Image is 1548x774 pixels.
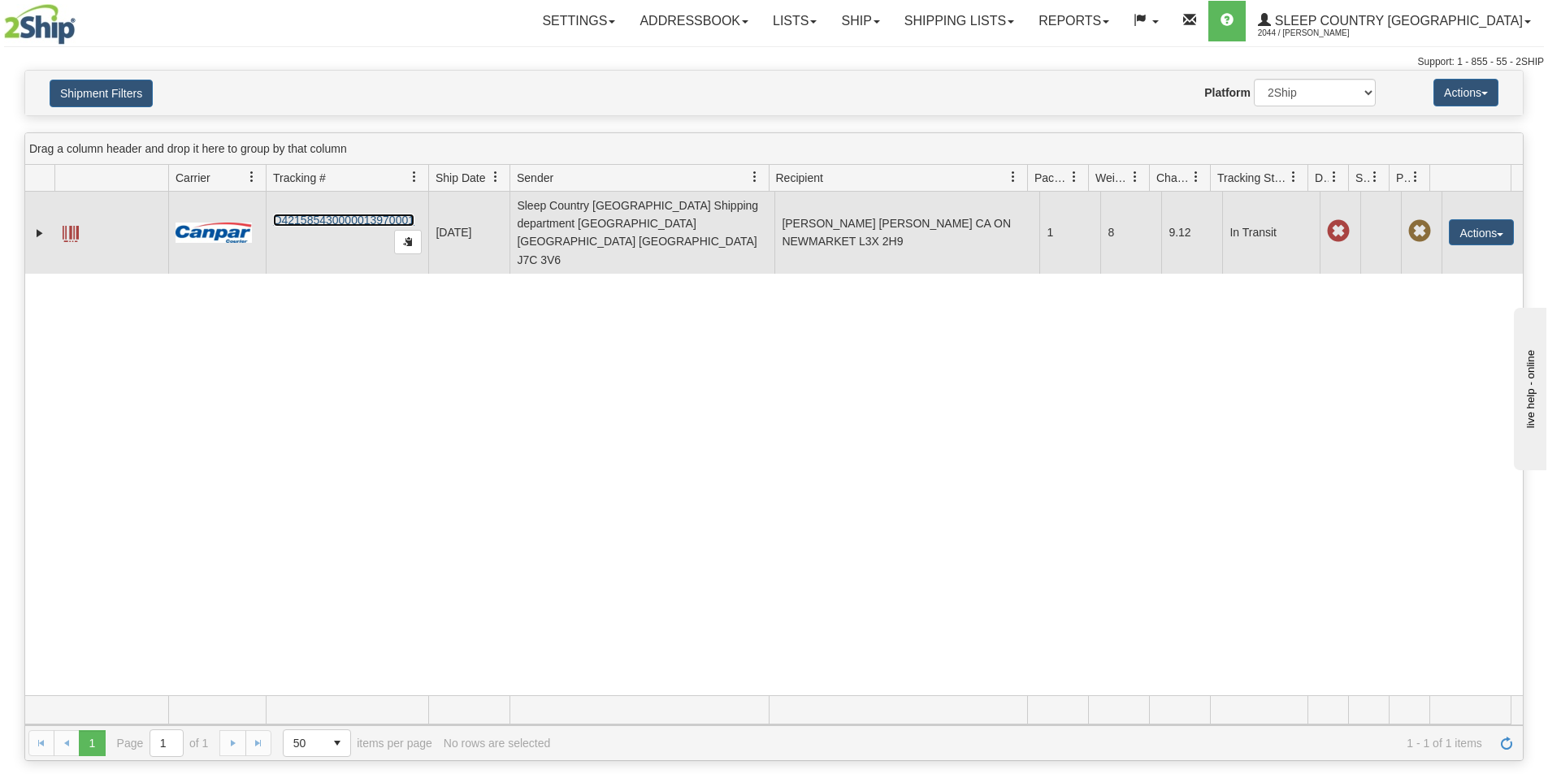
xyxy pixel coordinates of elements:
[4,4,76,45] img: logo2044.jpg
[627,1,761,41] a: Addressbook
[1402,163,1429,191] a: Pickup Status filter column settings
[50,80,153,107] button: Shipment Filters
[273,214,414,227] a: D421585430000013970001
[283,729,351,757] span: Page sizes drop down
[1494,730,1520,756] a: Refresh
[999,163,1027,191] a: Recipient filter column settings
[1060,163,1088,191] a: Packages filter column settings
[1026,1,1121,41] a: Reports
[150,730,183,756] input: Page 1
[1156,170,1190,186] span: Charge
[776,170,823,186] span: Recipient
[562,737,1482,750] span: 1 - 1 of 1 items
[1408,220,1431,243] span: Pickup Not Assigned
[117,729,209,757] span: Page of 1
[1361,163,1389,191] a: Shipment Issues filter column settings
[1246,1,1543,41] a: Sleep Country [GEOGRAPHIC_DATA] 2044 / [PERSON_NAME]
[273,170,326,186] span: Tracking #
[1217,170,1288,186] span: Tracking Status
[530,1,627,41] a: Settings
[32,225,48,241] a: Expand
[892,1,1026,41] a: Shipping lists
[1327,220,1350,243] span: Late
[1271,14,1523,28] span: Sleep Country [GEOGRAPHIC_DATA]
[324,730,350,756] span: select
[1095,170,1130,186] span: Weight
[444,737,551,750] div: No rows are selected
[436,170,485,186] span: Ship Date
[293,735,314,751] span: 50
[79,730,105,756] span: Page 1
[1222,192,1320,274] td: In Transit
[1100,192,1161,274] td: 8
[1161,192,1222,274] td: 9.12
[1280,163,1307,191] a: Tracking Status filter column settings
[829,1,891,41] a: Ship
[1355,170,1369,186] span: Shipment Issues
[1449,219,1514,245] button: Actions
[401,163,428,191] a: Tracking # filter column settings
[283,729,432,757] span: items per page
[428,192,509,274] td: [DATE]
[238,163,266,191] a: Carrier filter column settings
[774,192,1039,274] td: [PERSON_NAME] [PERSON_NAME] CA ON NEWMARKET L3X 2H9
[1315,170,1329,186] span: Delivery Status
[761,1,829,41] a: Lists
[1396,170,1410,186] span: Pickup Status
[1258,25,1380,41] span: 2044 / [PERSON_NAME]
[12,14,150,26] div: live help - online
[394,230,422,254] button: Copy to clipboard
[517,170,553,186] span: Sender
[4,55,1544,69] div: Support: 1 - 855 - 55 - 2SHIP
[1511,304,1546,469] iframe: chat widget
[1320,163,1348,191] a: Delivery Status filter column settings
[741,163,769,191] a: Sender filter column settings
[25,133,1523,165] div: grid grouping header
[1204,84,1251,101] label: Platform
[1034,170,1069,186] span: Packages
[63,218,79,244] a: Label
[1039,192,1100,274] td: 1
[176,170,210,186] span: Carrier
[1121,163,1149,191] a: Weight filter column settings
[1182,163,1210,191] a: Charge filter column settings
[176,223,252,243] img: 14 - Canpar
[509,192,774,274] td: Sleep Country [GEOGRAPHIC_DATA] Shipping department [GEOGRAPHIC_DATA] [GEOGRAPHIC_DATA] [GEOGRAPH...
[1433,79,1498,106] button: Actions
[482,163,509,191] a: Ship Date filter column settings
